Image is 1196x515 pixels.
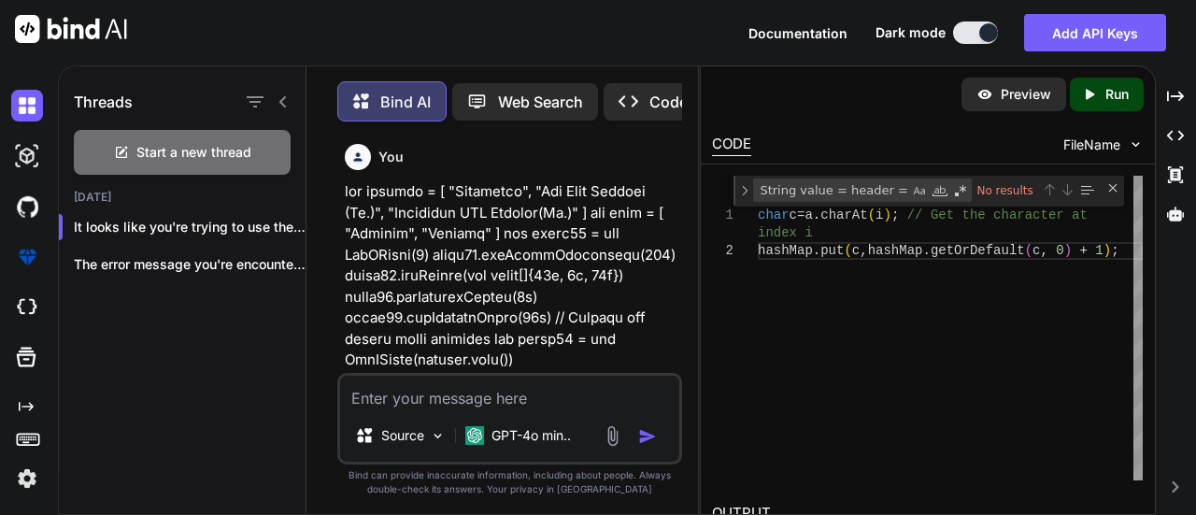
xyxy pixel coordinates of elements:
[465,426,484,445] img: GPT-4o mini
[876,207,883,222] span: i
[1063,136,1120,154] span: FileName
[649,91,762,113] p: Code Generator
[1080,243,1088,258] span: +
[790,207,797,222] span: c
[74,91,133,113] h1: Threads
[498,91,583,113] p: Web Search
[931,243,1025,258] span: getOrDefault
[1024,14,1166,51] button: Add API Keys
[1105,85,1129,104] p: Run
[602,425,623,447] img: attachment
[852,243,860,258] span: c
[891,207,899,222] span: ;
[805,207,813,222] span: a
[1060,182,1075,197] div: Next Match (Enter)
[868,243,923,258] span: hashMap
[74,255,306,274] p: The error message you're encountering in...
[845,243,852,258] span: (
[11,292,43,323] img: cloudideIcon
[736,176,753,207] div: Toggle Replace
[754,179,909,201] textarea: Find
[15,15,127,43] img: Bind AI
[758,225,813,240] span: index i
[884,207,891,222] span: )
[1041,243,1048,258] span: ,
[136,143,251,162] span: Start a new thread
[712,134,751,156] div: CODE
[712,207,733,224] div: 1
[712,242,733,260] div: 2
[976,86,993,103] img: preview
[337,468,682,496] p: Bind can provide inaccurate information, including about people. Always double-check its answers....
[1103,243,1111,258] span: )
[931,181,949,200] div: Match Whole Word (Alt+W)
[11,191,43,222] img: githubDark
[951,181,970,200] div: Use Regular Expression (Alt+R)
[378,148,404,166] h6: You
[821,243,845,258] span: put
[813,207,820,222] span: .
[1042,182,1057,197] div: Previous Match (Shift+Enter)
[876,23,946,42] span: Dark mode
[59,190,306,205] h2: [DATE]
[797,207,804,222] span: =
[11,90,43,122] img: darkChat
[748,23,847,43] button: Documentation
[975,179,1039,202] div: No results
[910,181,929,200] div: Match Case (Alt+C)
[758,207,790,222] span: char
[11,463,43,494] img: settings
[813,243,820,258] span: .
[748,25,847,41] span: Documentation
[1001,85,1051,104] p: Preview
[381,426,424,445] p: Source
[1057,243,1064,258] span: 0
[821,207,868,222] span: charAt
[380,91,431,113] p: Bind AI
[1064,243,1072,258] span: )
[733,176,1124,207] div: Find / Replace
[11,140,43,172] img: darkAi-studio
[758,243,813,258] span: hashMap
[861,243,868,258] span: ,
[1076,179,1097,200] div: Find in Selection (Alt+L)
[923,243,931,258] span: .
[1105,180,1120,195] div: Close (Escape)
[638,427,657,446] img: icon
[491,426,571,445] p: GPT-4o min..
[868,207,876,222] span: (
[1033,243,1041,258] span: c
[1096,243,1103,258] span: 1
[1025,243,1032,258] span: (
[1128,136,1144,152] img: chevron down
[11,241,43,273] img: premium
[430,428,446,444] img: Pick Models
[907,207,1088,222] span: // Get the character at
[74,218,306,236] p: It looks like you're trying to use the `...
[1112,243,1119,258] span: ;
